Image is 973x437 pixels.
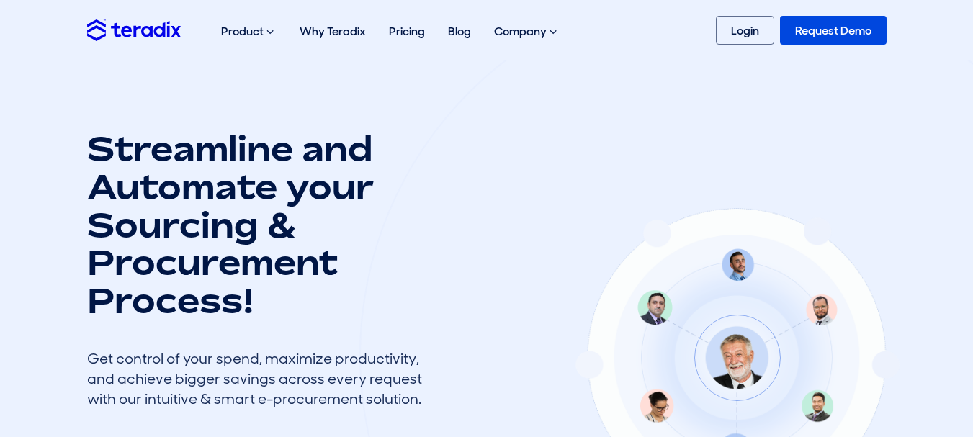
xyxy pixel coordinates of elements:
a: Blog [436,9,483,54]
a: Why Teradix [288,9,377,54]
h1: Streamline and Automate your Sourcing & Procurement Process! [87,130,433,320]
div: Product [210,9,288,55]
a: Request Demo [780,16,887,45]
a: Pricing [377,9,436,54]
div: Company [483,9,571,55]
img: Teradix logo [87,19,181,40]
div: Get control of your spend, maximize productivity, and achieve bigger savings across every request... [87,348,433,409]
a: Login [716,16,774,45]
